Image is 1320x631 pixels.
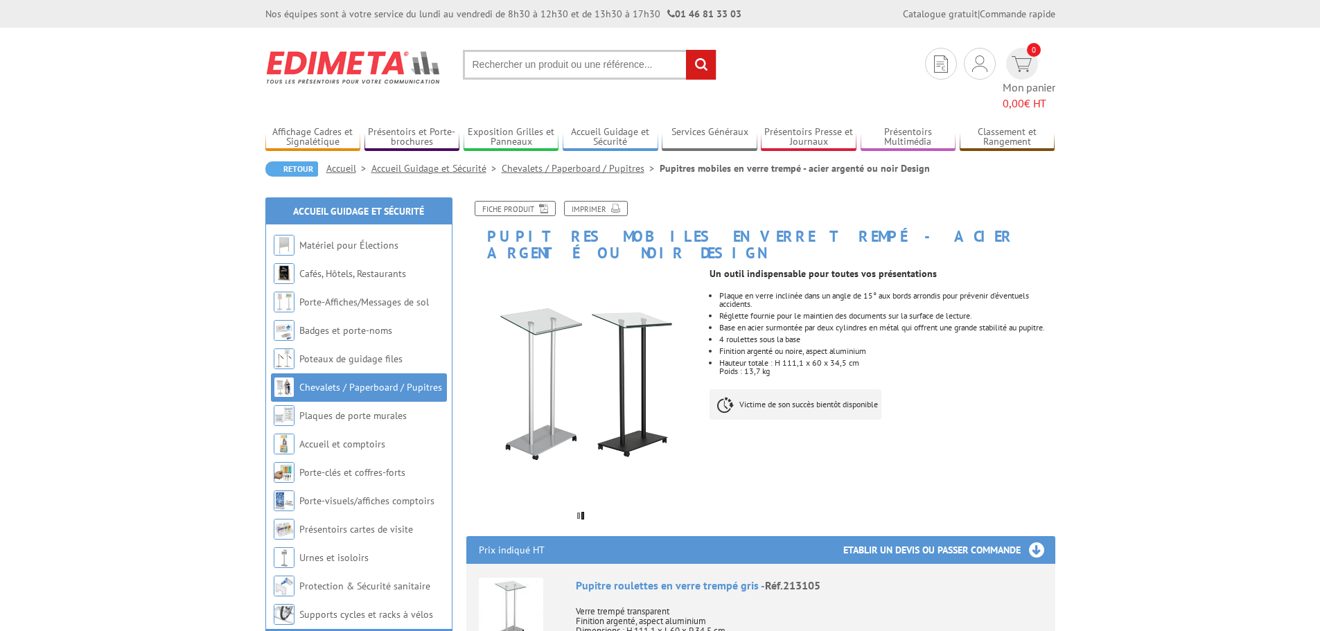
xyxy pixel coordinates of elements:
[903,7,1055,21] div: |
[686,50,716,80] input: rechercher
[299,267,406,280] a: Cafés, Hôtels, Restaurants
[719,359,1055,375] p: Hauteur totale : H 111,1 x 60 x 34,5 cm Poids : 13,7 kg
[299,296,429,308] a: Porte-Affiches/Messages de sol
[299,523,413,535] a: Présentoirs cartes de visite
[274,462,294,483] img: Porte-clés et coffres-forts
[502,162,660,175] a: Chevalets / Paperboard / Pupitres
[934,55,948,73] img: devis rapide
[274,604,294,625] img: Supports cycles et racks à vélos
[662,126,757,149] a: Services Généraux
[903,8,978,20] a: Catalogue gratuit
[299,466,405,479] a: Porte-clés et coffres-forts
[299,580,430,592] a: Protection & Sécurité sanitaire
[274,263,294,284] img: Cafés, Hôtels, Restaurants
[1003,96,1024,110] span: 0,00
[1003,80,1055,112] span: Mon panier
[274,576,294,596] img: Protection & Sécurité sanitaire
[463,50,716,80] input: Rechercher un produit ou une référence...
[719,347,1055,355] li: Finition argenté ou noire, aspect aluminium
[456,201,1066,261] h1: Pupitres mobiles en verre trempé - acier argenté ou noir Design
[299,353,403,365] a: Poteaux de guidage files
[710,389,881,420] p: Victime de son succès bientôt disponible
[371,162,502,175] a: Accueil Guidage et Sécurité
[1012,56,1032,72] img: devis rapide
[299,551,369,564] a: Urnes et isoloirs
[299,381,442,393] a: Chevalets / Paperboard / Pupitres
[274,377,294,398] img: Chevalets / Paperboard / Pupitres
[299,324,392,337] a: Badges et porte-noms
[274,434,294,454] img: Accueil et comptoirs
[719,323,1055,332] li: Base en acier surmontée par deux cylindres en métal qui offrent une grande stabilité au pupitre.
[265,126,361,149] a: Affichage Cadres et Signalétique
[274,519,294,540] img: Présentoirs cartes de visite
[479,536,545,564] p: Prix indiqué HT
[563,126,658,149] a: Accueil Guidage et Sécurité
[274,547,294,568] img: Urnes et isoloirs
[464,126,559,149] a: Exposition Grilles et Panneaux
[274,320,294,341] img: Badges et porte-noms
[299,239,398,251] a: Matériel pour Élections
[326,162,371,175] a: Accueil
[274,405,294,426] img: Plaques de porte murales
[274,292,294,312] img: Porte-Affiches/Messages de sol
[843,536,1055,564] h3: Etablir un devis ou passer commande
[1003,96,1055,112] span: € HT
[274,235,294,256] img: Matériel pour Élections
[765,578,820,592] span: Réf.213105
[265,42,442,93] img: Edimeta
[980,8,1055,20] a: Commande rapide
[299,495,434,507] a: Porte-visuels/affiches comptoirs
[861,126,956,149] a: Présentoirs Multimédia
[667,8,741,20] strong: 01 46 81 33 03
[660,161,930,175] li: Pupitres mobiles en verre trempé - acier argenté ou noir Design
[719,292,1055,308] li: Plaque en verre inclinée dans un angle de 15° aux bords arrondis pour prévenir d’éventuels accide...
[960,126,1055,149] a: Classement et Rangement
[564,201,628,216] a: Imprimer
[719,312,1055,320] li: Réglette fournie pour le maintien des documents sur la surface de lecture.
[761,126,856,149] a: Présentoirs Presse et Journaux
[265,7,741,21] div: Nos équipes sont à votre service du lundi au vendredi de 8h30 à 12h30 et de 13h30 à 17h30
[1003,48,1055,112] a: devis rapide 0 Mon panier 0,00€ HT
[1027,43,1041,57] span: 0
[475,201,556,216] a: Fiche produit
[265,161,318,177] a: Retour
[972,55,987,72] img: devis rapide
[299,409,407,422] a: Plaques de porte murales
[293,205,424,217] a: Accueil Guidage et Sécurité
[466,268,700,501] img: 213105-213106_podium_en_verre_trempe_sans_tole.jpg
[274,490,294,511] img: Porte-visuels/affiches comptoirs
[299,438,385,450] a: Accueil et comptoirs
[710,267,937,280] strong: Un outil indispensable pour toutes vos présentations
[299,608,433,621] a: Supports cycles et racks à vélos
[274,348,294,369] img: Poteaux de guidage files
[719,335,1055,344] li: 4 roulettes sous la base
[576,578,1043,594] div: Pupitre roulettes en verre trempé gris -
[364,126,460,149] a: Présentoirs et Porte-brochures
